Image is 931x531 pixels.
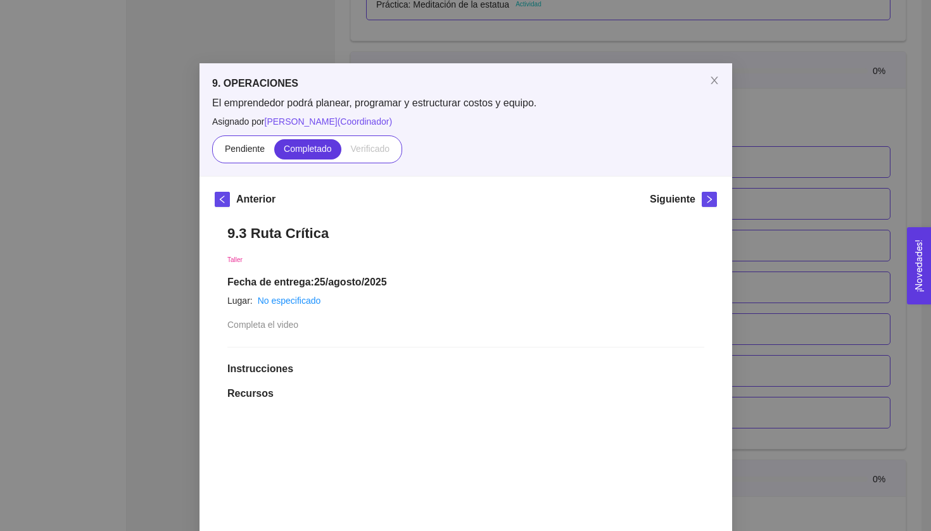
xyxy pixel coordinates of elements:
[702,192,717,207] button: right
[212,76,719,91] h5: 9. OPERACIONES
[227,294,253,308] article: Lugar:
[215,192,230,207] button: left
[702,195,716,204] span: right
[227,363,704,375] h1: Instrucciones
[227,276,704,289] h1: Fecha de entrega: 25/agosto/2025
[224,144,264,154] span: Pendiente
[227,256,243,263] span: Taller
[350,144,389,154] span: Verificado
[227,387,704,400] h1: Recursos
[697,63,732,99] button: Close
[264,116,392,127] span: [PERSON_NAME] ( Coordinador )
[212,96,719,110] span: El emprendedor podrá planear, programar y estructurar costos y equipo.
[227,320,298,330] span: Completa el video
[227,225,704,242] h1: 9.3 Ruta Crítica
[649,192,695,207] h5: Siguiente
[709,75,719,85] span: close
[284,144,332,154] span: Completado
[257,296,320,306] a: No especificado
[236,192,275,207] h5: Anterior
[907,227,931,304] button: Open Feedback Widget
[212,115,719,128] span: Asignado por
[215,195,229,204] span: left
